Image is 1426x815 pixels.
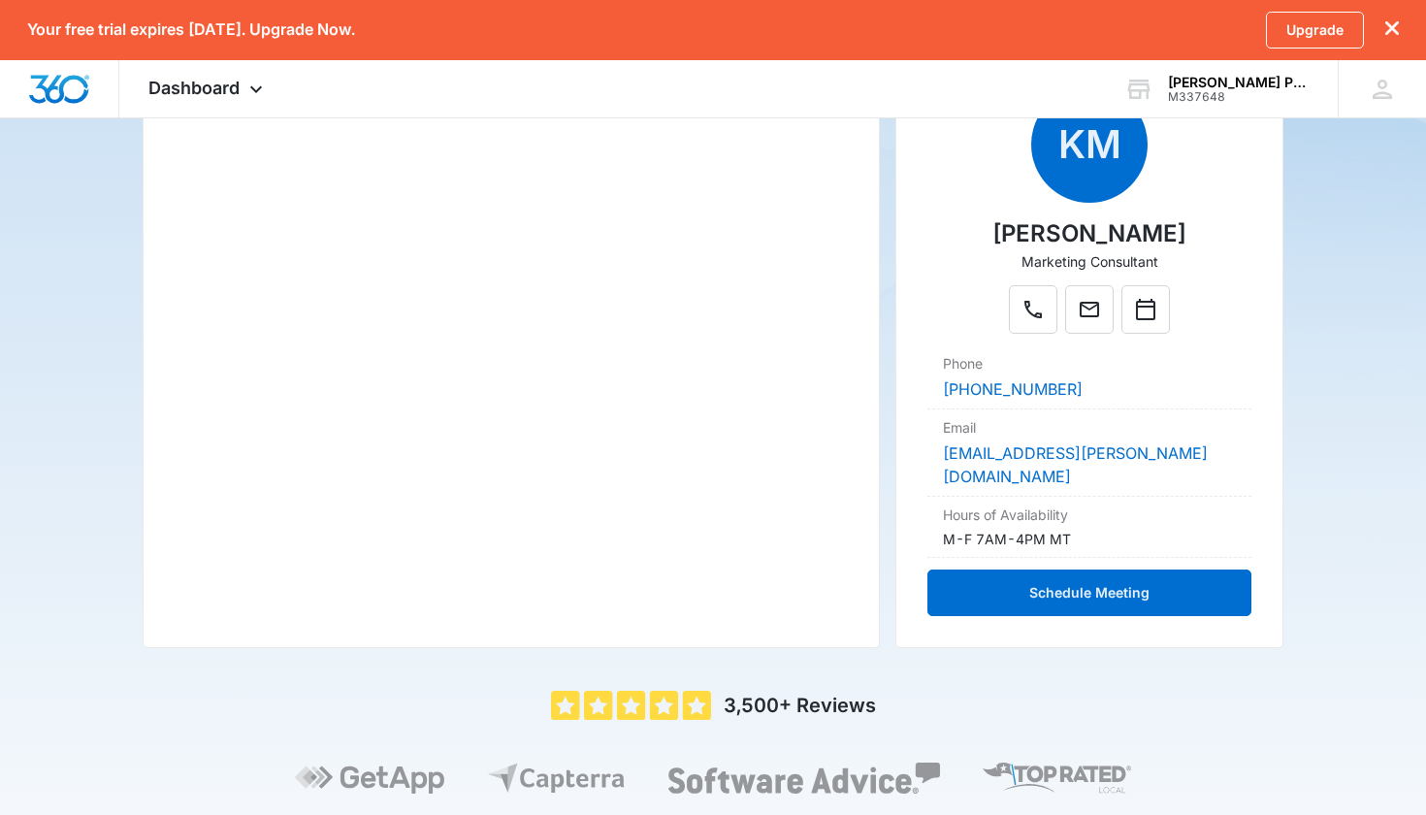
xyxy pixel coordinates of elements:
button: Schedule Meeting [927,570,1251,616]
a: Upgrade [1266,12,1364,49]
p: Your free trial expires [DATE]. Upgrade Now. [27,20,355,39]
div: account id [1168,90,1310,104]
button: Mail [1065,285,1114,334]
button: dismiss this dialog [1385,20,1399,39]
div: account name [1168,75,1310,90]
img: GetApp [295,763,444,794]
span: KM [1031,86,1148,203]
p: [PERSON_NAME] [992,216,1186,251]
p: Marketing Consultant [1021,251,1158,272]
span: Dashboard [148,78,240,98]
img: Capterra [487,763,626,794]
p: M-F 7AM-4PM MT [943,529,1071,549]
a: [PHONE_NUMBER] [943,379,1083,399]
div: Email[EMAIL_ADDRESS][PERSON_NAME][DOMAIN_NAME] [927,409,1251,497]
button: Phone [1009,285,1057,334]
dt: Hours of Availability [943,505,1236,525]
div: Hours of AvailabilityM-F 7AM-4PM MT [927,497,1251,558]
dt: Phone [943,353,1236,374]
div: Phone[PHONE_NUMBER] [927,345,1251,409]
img: Top Rated Local [983,763,1131,794]
img: Software Advice [668,763,940,794]
button: Calendar [1121,285,1170,334]
div: Dashboard [119,60,297,117]
dt: Email [943,417,1236,438]
iframe: How our plans work [175,124,848,503]
p: 3,500+ Reviews [724,691,876,720]
a: [EMAIL_ADDRESS][PERSON_NAME][DOMAIN_NAME] [943,443,1208,486]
